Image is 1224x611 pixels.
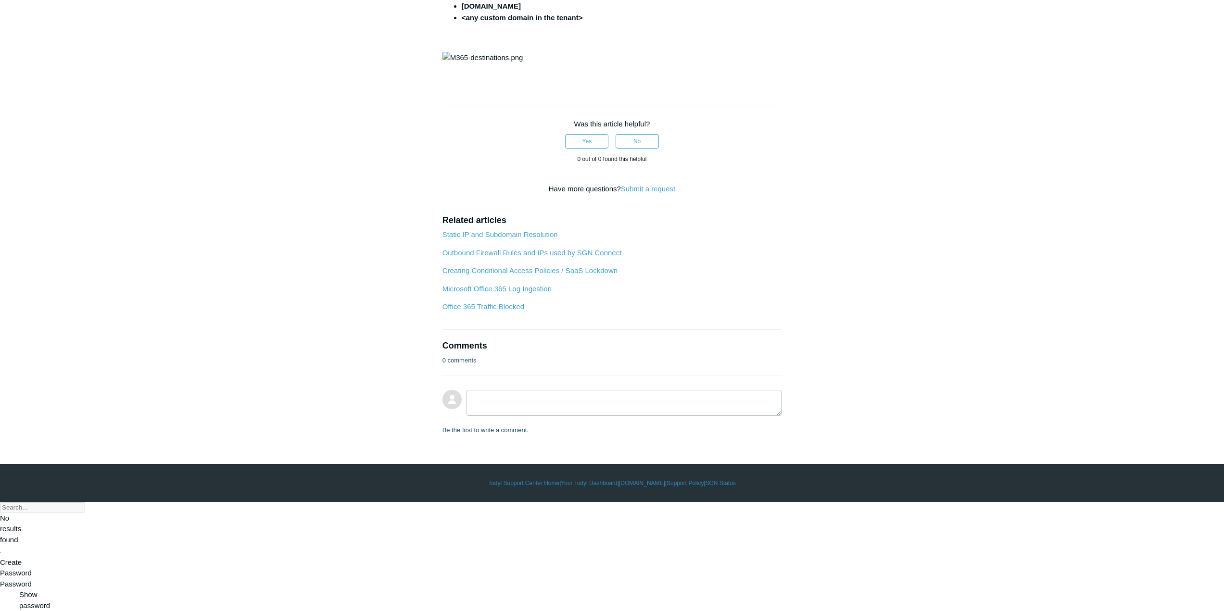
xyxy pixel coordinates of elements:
[442,266,618,274] a: Creating Conditional Access Policies / SaaS Lockdown
[574,120,650,128] span: Was this article helpful?
[706,479,736,487] a: SGN Status
[442,230,558,238] a: Static IP and Subdomain Resolution
[616,134,659,149] button: This article was not helpful
[565,134,608,149] button: This article was helpful
[462,13,583,22] strong: <any custom domain in the tenant>
[442,52,523,63] img: M365-destinations.png
[667,479,704,487] a: Support Policy
[442,285,552,293] a: Microsoft Office 365 Log Ingestion
[442,214,782,227] h2: Related articles
[467,390,782,416] textarea: Add your comment
[561,479,617,487] a: Your Todyl Dashboard
[442,184,782,195] div: Have more questions?
[442,425,529,435] p: Be the first to write a comment.
[577,156,646,162] span: 0 out of 0 found this helpful
[442,249,622,257] a: Outbound Firewall Rules and IPs used by SGN Connect
[462,2,521,10] strong: [DOMAIN_NAME]
[442,356,477,365] p: 0 comments
[619,479,665,487] a: [DOMAIN_NAME]
[333,479,891,487] div: | | | |
[488,479,559,487] a: Todyl Support Center Home
[442,339,782,352] h2: Comments
[621,185,675,193] a: Submit a request
[442,302,524,311] a: Office 365 Traffic Blocked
